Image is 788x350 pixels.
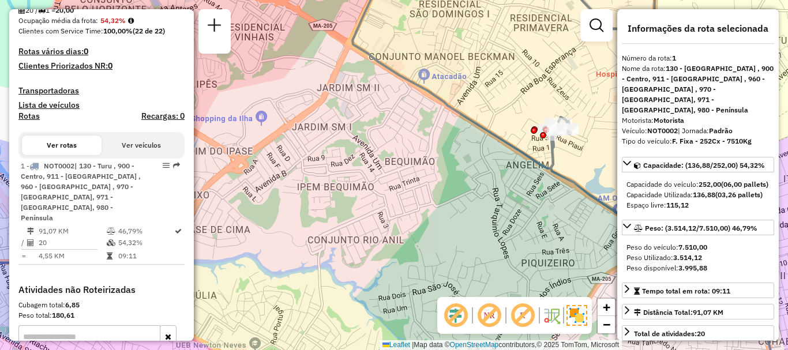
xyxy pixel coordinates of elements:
[38,7,46,14] i: Total de rotas
[18,284,185,295] h4: Atividades não Roteirizadas
[697,329,705,338] strong: 20
[622,157,774,172] a: Capacidade: (136,88/252,00) 54,32%
[44,161,74,170] span: NOT0002
[622,283,774,298] a: Tempo total em rota: 09:11
[626,200,770,210] div: Espaço livre:
[175,228,182,235] i: Rota otimizada
[27,239,34,246] i: Total de Atividades
[38,250,106,262] td: 4,55 KM
[163,162,170,169] em: Opções
[693,190,715,199] strong: 136,88
[626,253,770,263] div: Peso Utilizado:
[622,115,774,126] div: Motorista:
[108,61,112,71] strong: 0
[678,264,707,272] strong: 3.995,88
[622,325,774,341] a: Total de atividades:20
[699,180,721,189] strong: 252,00
[18,111,40,121] a: Rotas
[18,310,185,321] div: Peso total:
[38,225,106,237] td: 91,07 KM
[647,126,678,135] strong: NOT0002
[666,201,689,209] strong: 115,12
[52,311,74,319] strong: 180,61
[55,6,74,14] strong: 20,00
[634,307,723,318] div: Distância Total:
[65,300,80,309] strong: 6,85
[18,16,98,25] span: Ocupação média da frota:
[21,250,27,262] td: =
[693,308,723,317] span: 91,07 KM
[475,302,503,329] span: Exibir NR
[100,16,126,25] strong: 54,32%
[141,111,185,121] h4: Recargas: 0
[622,64,774,114] strong: 130 - [GEOGRAPHIC_DATA] , 900 - Centro, 911 - [GEOGRAPHIC_DATA] , 960 - [GEOGRAPHIC_DATA] , 970 -...
[622,136,774,146] div: Tipo do veículo:
[603,317,610,332] span: −
[622,238,774,278] div: Peso: (3.514,12/7.510,00) 46,79%
[626,190,770,200] div: Capacidade Utilizada:
[542,306,561,325] img: Fluxo de ruas
[22,136,102,155] button: Ver rotas
[21,161,141,222] span: 1 -
[673,253,702,262] strong: 3.514,12
[709,126,733,135] strong: Padrão
[103,27,133,35] strong: 100,00%
[173,162,180,169] em: Rota exportada
[107,253,112,259] i: Tempo total em rota
[102,136,181,155] button: Ver veículos
[509,302,536,329] span: Exibir rótulo
[603,300,610,314] span: +
[18,27,103,35] span: Clientes com Service Time:
[21,161,141,222] span: | 130 - Turu , 900 - Centro, 911 - [GEOGRAPHIC_DATA] , 960 - [GEOGRAPHIC_DATA] , 970 - [GEOGRAPHI...
[654,116,684,125] strong: Motorista
[645,224,757,232] span: Peso: (3.514,12/7.510,00) 46,79%
[107,228,115,235] i: % de utilização do peso
[622,175,774,215] div: Capacidade: (136,88/252,00) 54,32%
[203,14,226,40] a: Nova sessão e pesquisa
[27,228,34,235] i: Distância Total
[38,237,106,249] td: 20
[678,126,733,135] span: | Jornada:
[18,47,185,57] h4: Rotas vários dias:
[622,63,774,115] div: Nome da rota:
[566,305,587,326] img: Exibir/Ocultar setores
[585,14,608,37] a: Exibir filtros
[18,300,185,310] div: Cubagem total:
[18,86,185,96] h4: Transportadoras
[18,7,25,14] i: Total de Atividades
[672,54,676,62] strong: 1
[18,5,185,16] div: 20 / 1 =
[107,239,115,246] i: % de utilização da cubagem
[622,126,774,136] div: Veículo:
[84,46,88,57] strong: 0
[622,53,774,63] div: Número da rota:
[118,250,174,262] td: 09:11
[21,237,27,249] td: /
[118,237,174,249] td: 54,32%
[642,287,730,295] span: Tempo total em rota: 09:11
[18,100,185,110] h4: Lista de veículos
[626,179,770,190] div: Capacidade do veículo:
[118,225,174,237] td: 46,79%
[622,304,774,319] a: Distância Total:91,07 KM
[672,137,752,145] strong: F. Fixa - 252Cx - 7510Kg
[598,299,615,316] a: Zoom in
[412,341,414,349] span: |
[622,23,774,34] h4: Informações da rota selecionada
[715,190,763,199] strong: (03,26 pallets)
[626,263,770,273] div: Peso disponível:
[643,161,765,170] span: Capacidade: (136,88/252,00) 54,32%
[721,180,768,189] strong: (06,00 pallets)
[18,61,185,71] h4: Clientes Priorizados NR:
[598,316,615,333] a: Zoom out
[133,27,165,35] strong: (22 de 22)
[626,243,707,251] span: Peso do veículo:
[380,340,622,350] div: Map data © contributors,© 2025 TomTom, Microsoft
[128,17,134,24] em: Média calculada utilizando a maior ocupação (%Peso ou %Cubagem) de cada rota da sessão. Rotas cro...
[678,243,707,251] strong: 7.510,00
[622,220,774,235] a: Peso: (3.514,12/7.510,00) 46,79%
[634,329,705,338] span: Total de atividades:
[382,341,410,349] a: Leaflet
[442,302,470,329] span: Exibir deslocamento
